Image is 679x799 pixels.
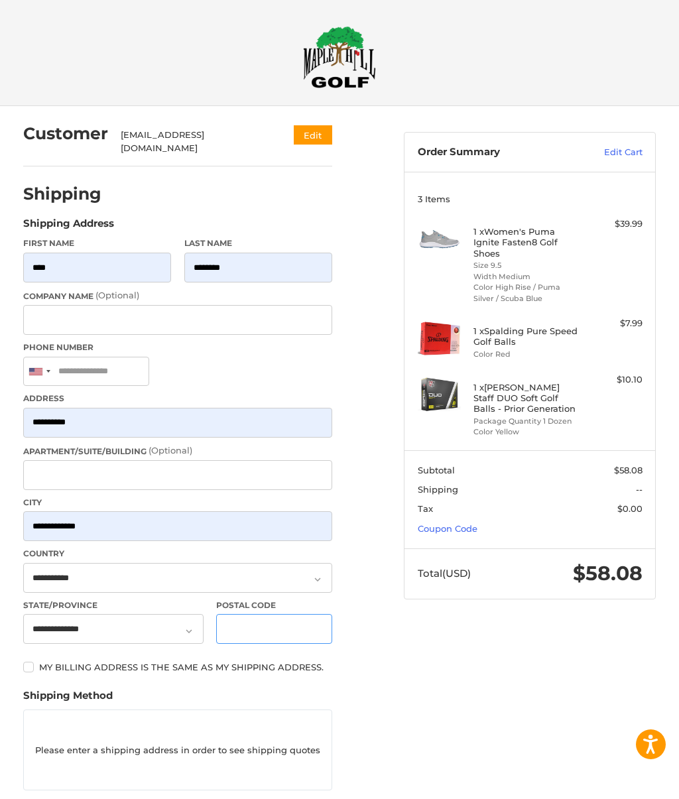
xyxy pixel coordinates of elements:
[418,484,458,495] span: Shipping
[573,561,643,585] span: $58.08
[418,523,477,534] a: Coupon Code
[473,260,583,271] li: Size 9.5
[23,688,113,709] legend: Shipping Method
[614,465,643,475] span: $58.08
[23,393,333,404] label: Address
[23,123,108,144] h2: Customer
[23,184,101,204] h2: Shipping
[23,216,114,237] legend: Shipping Address
[586,317,643,330] div: $7.99
[294,125,332,145] button: Edit
[418,567,471,580] span: Total (USD)
[23,662,333,672] label: My billing address is the same as my shipping address.
[418,194,643,204] h3: 3 Items
[23,444,333,458] label: Apartment/Suite/Building
[636,484,643,495] span: --
[473,349,583,360] li: Color Red
[23,289,333,302] label: Company Name
[24,737,332,763] p: Please enter a shipping address in order to see shipping quotes
[95,290,139,300] small: (Optional)
[586,373,643,387] div: $10.10
[23,341,333,353] label: Phone Number
[473,271,583,282] li: Width Medium
[149,445,192,456] small: (Optional)
[586,217,643,231] div: $39.99
[473,382,583,414] h4: 1 x [PERSON_NAME] Staff DUO Soft Golf Balls - Prior Generation
[617,503,643,514] span: $0.00
[303,26,376,88] img: Maple Hill Golf
[473,426,583,438] li: Color Yellow
[473,226,583,259] h4: 1 x Women's Puma Ignite Fasten8 Golf Shoes
[24,357,54,386] div: United States: +1
[23,497,333,509] label: City
[23,548,333,560] label: Country
[23,599,204,611] label: State/Province
[184,237,333,249] label: Last Name
[23,237,172,249] label: First Name
[121,129,268,154] div: [EMAIL_ADDRESS][DOMAIN_NAME]
[418,146,571,159] h3: Order Summary
[571,146,643,159] a: Edit Cart
[473,282,583,304] li: Color High Rise / Puma Silver / Scuba Blue
[418,503,433,514] span: Tax
[418,465,455,475] span: Subtotal
[473,416,583,427] li: Package Quantity 1 Dozen
[473,326,583,347] h4: 1 x Spalding Pure Speed Golf Balls
[216,599,332,611] label: Postal Code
